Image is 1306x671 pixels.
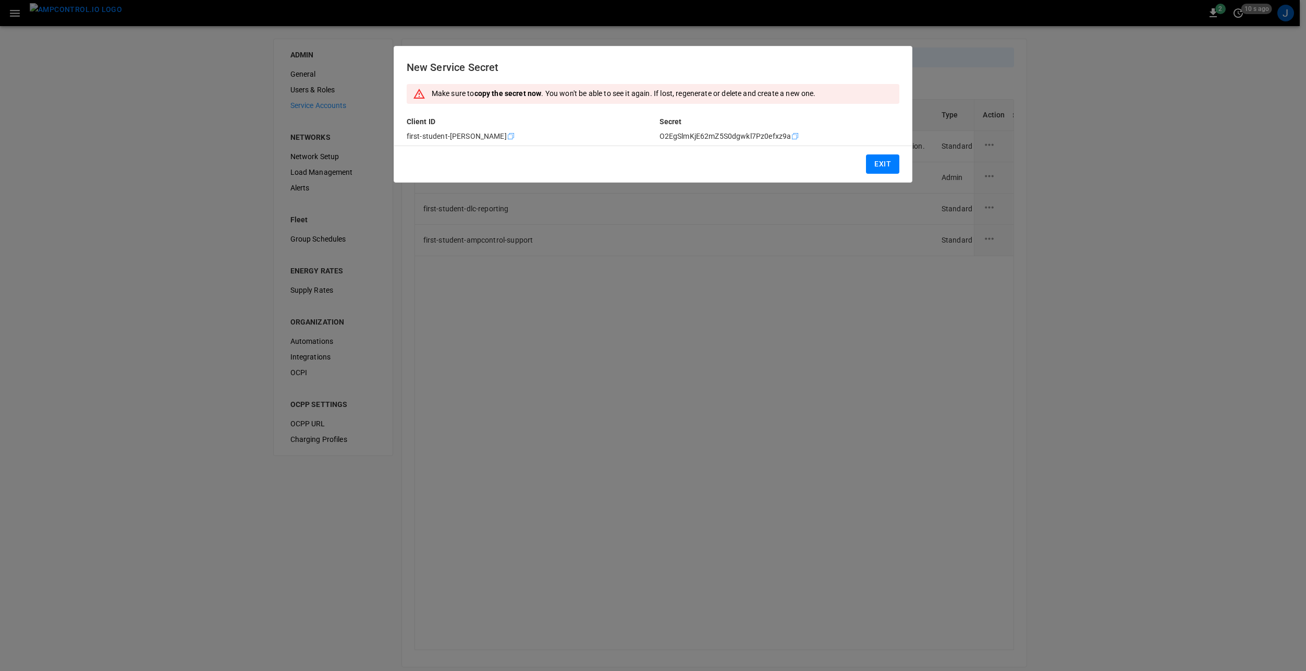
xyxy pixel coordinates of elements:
[506,130,517,142] div: copy
[474,89,542,98] strong: copy the secret now
[407,116,647,127] p: Client ID
[660,131,791,141] p: O2EgSlmKjE62mZ5S0dgwkl7Pz0efxz9a
[790,130,801,142] div: copy
[432,84,816,104] div: Make sure to . You won't be able to see it again. If lost, regenerate or delete and create a new ...
[407,59,900,76] h6: New Service Secret
[407,131,507,141] p: first-student-[PERSON_NAME]
[866,154,899,174] button: Exit
[660,116,900,127] p: Secret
